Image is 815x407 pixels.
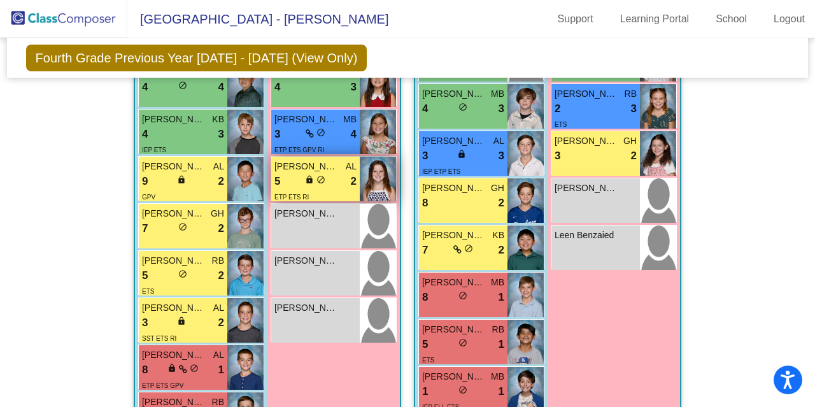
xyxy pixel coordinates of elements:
[274,126,280,143] span: 3
[142,113,206,126] span: [PERSON_NAME]
[422,357,434,364] span: ETS
[492,229,504,242] span: KB
[167,364,176,373] span: lock
[763,9,815,29] a: Logout
[177,175,186,184] span: lock
[499,101,504,117] span: 3
[422,289,428,306] span: 8
[555,229,618,242] span: Leen Benzaied
[555,87,618,101] span: [PERSON_NAME]
[142,146,166,154] span: IEP ETS
[316,128,325,137] span: do_not_disturb_alt
[631,101,637,117] span: 3
[274,113,338,126] span: [PERSON_NAME]
[218,220,224,237] span: 2
[705,9,757,29] a: School
[458,291,467,300] span: do_not_disturb_alt
[178,269,187,278] span: do_not_disturb_alt
[142,382,183,389] span: ETP ETS GPV
[422,148,428,164] span: 3
[26,45,367,71] span: Fourth Grade Previous Year [DATE] - [DATE] (View Only)
[142,173,148,190] span: 9
[274,254,338,268] span: [PERSON_NAME]
[458,338,467,347] span: do_not_disturb_alt
[142,220,148,237] span: 7
[491,182,504,195] span: GH
[142,160,206,173] span: [PERSON_NAME]
[351,126,357,143] span: 4
[274,301,338,315] span: [PERSON_NAME]
[218,173,224,190] span: 2
[422,229,486,242] span: [PERSON_NAME]
[493,134,504,148] span: AL
[213,160,224,173] span: AL
[422,195,428,211] span: 8
[491,87,504,101] span: MB
[211,207,224,220] span: GH
[142,335,176,342] span: SST ETS RI
[213,301,224,315] span: AL
[142,194,155,201] span: GPV
[218,79,224,96] span: 4
[142,348,206,362] span: [PERSON_NAME] [PERSON_NAME]
[499,148,504,164] span: 3
[422,383,428,400] span: 1
[491,276,504,289] span: MB
[458,103,467,111] span: do_not_disturb_alt
[555,182,618,195] span: [PERSON_NAME]
[274,207,338,220] span: [PERSON_NAME]
[212,254,224,268] span: RB
[177,317,186,325] span: lock
[422,323,486,336] span: [PERSON_NAME]
[316,175,325,184] span: do_not_disturb_alt
[178,222,187,231] span: do_not_disturb_alt
[274,160,338,173] span: [PERSON_NAME]
[142,207,206,220] span: [PERSON_NAME]
[422,242,428,259] span: 7
[499,289,504,306] span: 1
[218,315,224,331] span: 2
[142,362,148,378] span: 8
[499,242,504,259] span: 2
[610,9,700,29] a: Learning Portal
[548,9,604,29] a: Support
[422,182,486,195] span: [PERSON_NAME]
[305,175,314,184] span: lock
[422,168,460,175] span: IEP ETP ETS
[351,79,357,96] span: 3
[213,348,224,362] span: AL
[274,79,280,96] span: 4
[631,148,637,164] span: 2
[218,362,224,378] span: 1
[555,101,560,117] span: 2
[422,370,486,383] span: [PERSON_NAME]
[142,268,148,284] span: 5
[555,148,560,164] span: 3
[178,81,187,90] span: do_not_disturb_alt
[422,336,428,353] span: 5
[274,173,280,190] span: 5
[499,336,504,353] span: 1
[212,113,224,126] span: KB
[142,126,148,143] span: 4
[625,87,637,101] span: RB
[127,9,388,29] span: [GEOGRAPHIC_DATA] - [PERSON_NAME]
[274,194,309,201] span: ETP ETS RI
[492,323,504,336] span: RB
[422,87,486,101] span: [PERSON_NAME]
[623,134,637,148] span: GH
[274,146,324,154] span: ETP ETS GPV RI
[142,254,206,268] span: [PERSON_NAME]
[190,364,199,373] span: do_not_disturb_alt
[422,134,486,148] span: [PERSON_NAME]
[218,126,224,143] span: 3
[499,195,504,211] span: 2
[499,383,504,400] span: 1
[555,121,567,128] span: ETS
[555,134,618,148] span: [PERSON_NAME]
[457,150,466,159] span: lock
[142,288,154,295] span: ETS
[491,370,504,383] span: MB
[464,244,473,253] span: do_not_disturb_alt
[343,113,357,126] span: MB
